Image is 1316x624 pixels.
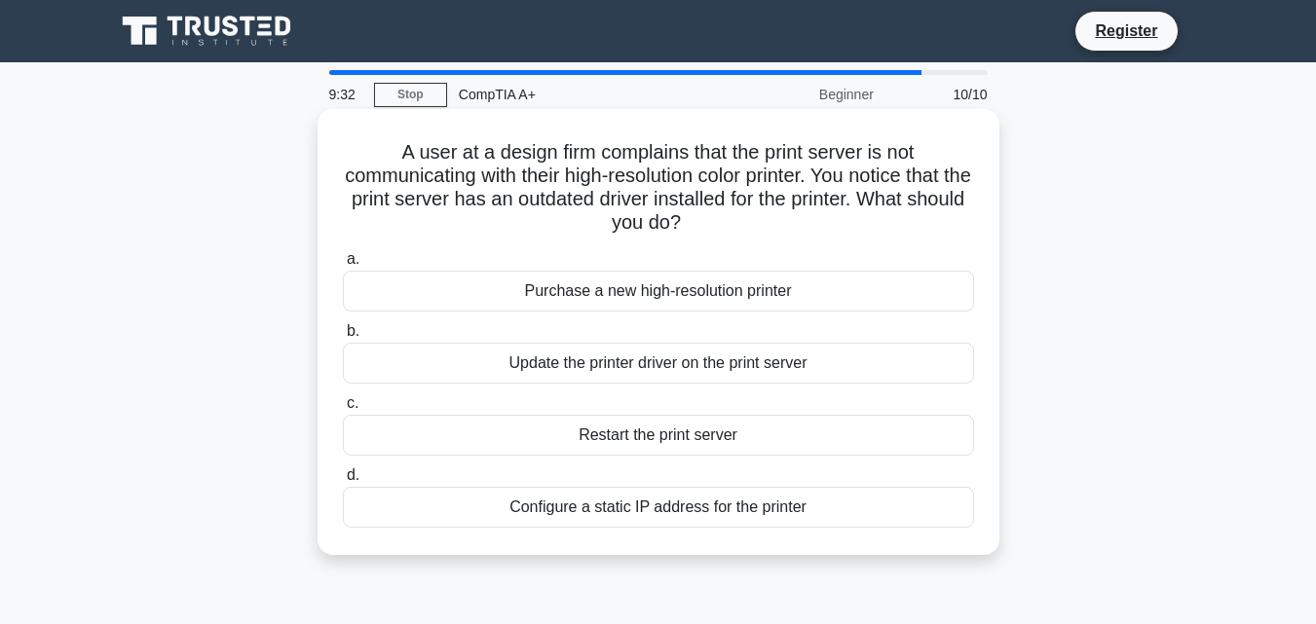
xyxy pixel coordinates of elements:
[347,394,358,411] span: c.
[347,322,359,339] span: b.
[374,83,447,107] a: Stop
[1083,18,1169,43] a: Register
[341,140,976,236] h5: A user at a design firm complains that the print server is not communicating with their high-reso...
[343,271,974,312] div: Purchase a new high-resolution printer
[343,487,974,528] div: Configure a static IP address for the printer
[343,415,974,456] div: Restart the print server
[885,75,999,114] div: 10/10
[715,75,885,114] div: Beginner
[343,343,974,384] div: Update the printer driver on the print server
[318,75,374,114] div: 9:32
[347,250,359,267] span: a.
[447,75,715,114] div: CompTIA A+
[347,466,359,483] span: d.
